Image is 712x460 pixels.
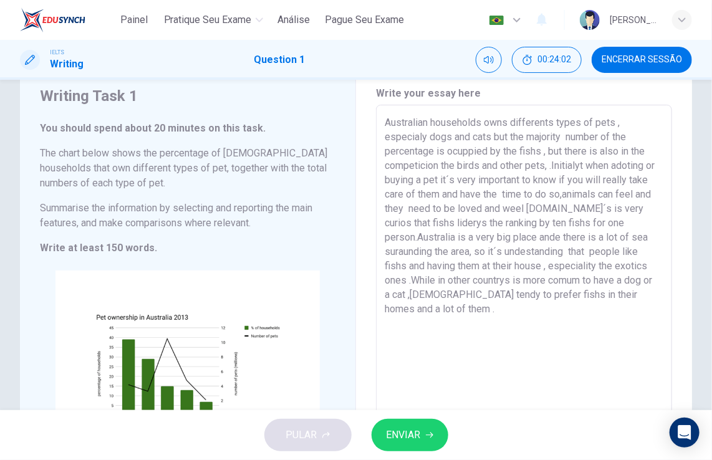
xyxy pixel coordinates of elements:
[120,12,148,27] span: Painel
[40,242,157,254] strong: Write at least 150 words.
[489,16,504,25] img: pt
[164,12,252,27] span: Pratique seu exame
[372,419,448,451] button: ENVIAR
[512,47,582,73] div: Esconder
[278,12,310,27] span: Análise
[385,115,663,456] textarea: Australian households owns differents types of pets , especialy dogs and cats but the majority nu...
[40,201,335,231] h6: Summarise the information by selecting and reporting the main features, and make comparisons wher...
[50,57,84,72] h1: Writing
[40,86,335,106] h4: Writing Task 1
[20,7,85,32] img: EduSynch logo
[387,426,421,444] span: ENVIAR
[602,55,682,65] span: Encerrar Sessão
[254,52,305,67] h1: Question 1
[273,9,315,31] button: Análise
[20,7,114,32] a: EduSynch logo
[670,418,700,448] div: Open Intercom Messenger
[512,47,582,73] button: 00:24:02
[320,9,410,31] button: Pague Seu Exame
[40,146,335,191] h6: The chart below shows the percentage of [DEMOGRAPHIC_DATA] households that own different types of...
[50,48,64,57] span: IELTS
[592,47,692,73] button: Encerrar Sessão
[114,9,154,31] button: Painel
[580,10,600,30] img: Profile picture
[537,55,571,65] span: 00:24:02
[40,121,335,136] h6: You should spend about 20 minutes on this task.
[476,47,502,73] div: Silenciar
[610,12,657,27] div: [PERSON_NAME]
[376,86,672,101] h6: Write your essay here
[325,12,405,27] span: Pague Seu Exame
[159,9,268,31] button: Pratique seu exame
